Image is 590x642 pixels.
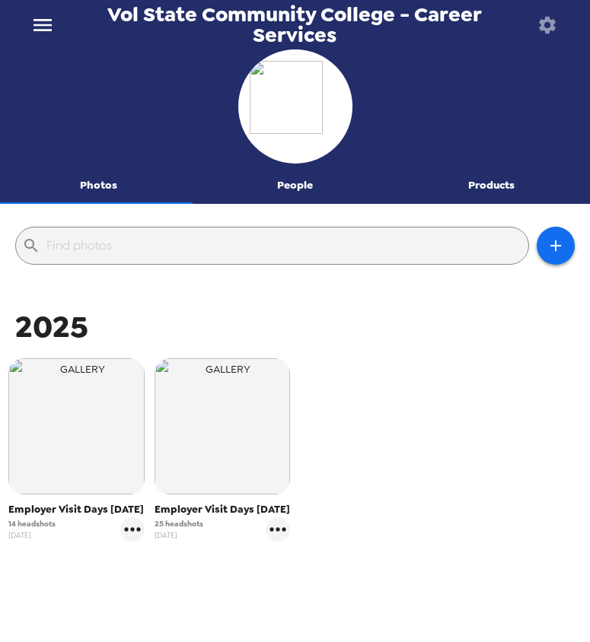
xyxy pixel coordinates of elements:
span: [DATE] [8,529,56,541]
button: gallery menu [120,517,145,542]
span: Employer Visit Days [DATE] [8,502,145,517]
span: Employer Visit Days [DATE] [155,502,291,517]
img: gallery [155,358,291,494]
span: [DATE] [155,529,203,541]
span: Vol State Community College - Career Services [67,5,522,45]
button: People [196,167,393,204]
button: gallery menu [266,517,290,542]
span: 25 headshots [155,518,203,529]
img: org logo [250,61,341,152]
span: 2025 [15,307,88,347]
img: gallery [8,358,145,494]
input: Find photos [46,234,522,258]
span: 14 headshots [8,518,56,529]
button: Products [394,167,590,204]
